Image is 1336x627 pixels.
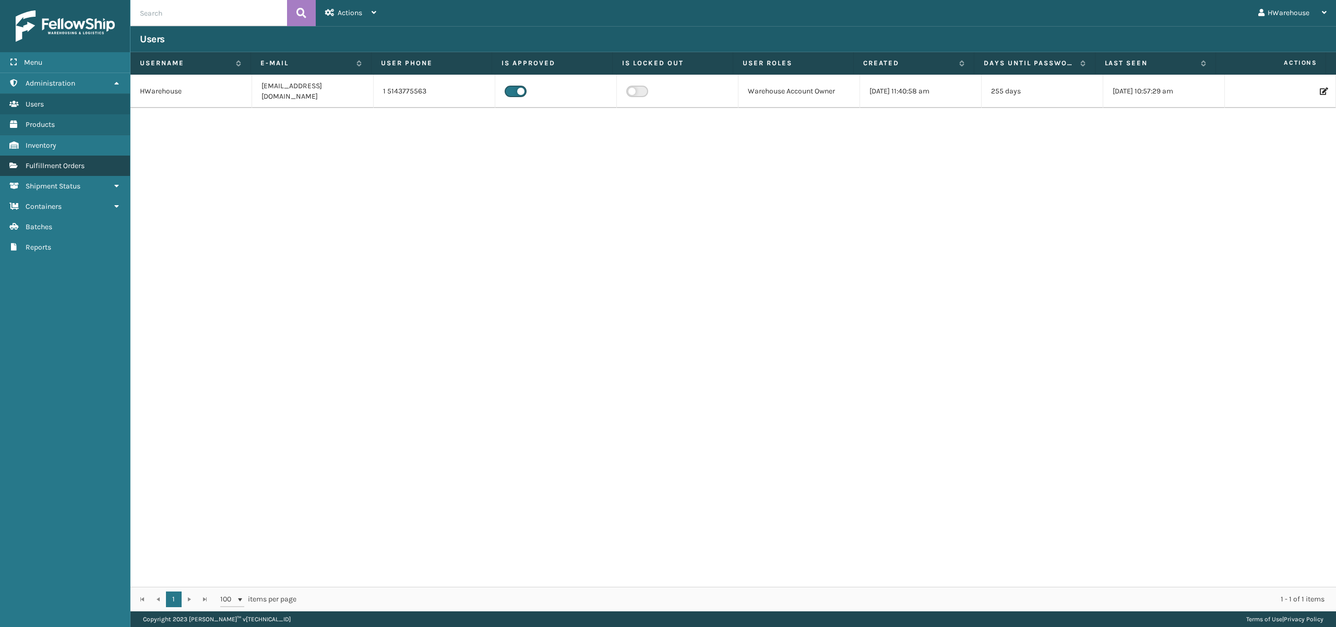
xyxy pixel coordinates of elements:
label: E-mail [260,58,351,68]
span: Actions [338,8,362,17]
label: Last Seen [1105,58,1196,68]
td: [EMAIL_ADDRESS][DOMAIN_NAME] [252,75,374,108]
label: Username [140,58,231,68]
label: Days until password expires [984,58,1075,68]
span: Actions [1219,54,1323,72]
td: 1 5143775563 [374,75,495,108]
div: 1 - 1 of 1 items [311,594,1325,605]
span: 100 [220,594,236,605]
p: Copyright 2023 [PERSON_NAME]™ v [TECHNICAL_ID] [143,611,291,627]
div: | [1246,611,1323,627]
label: Is Locked Out [622,58,723,68]
td: 255 days [982,75,1103,108]
span: Reports [26,243,51,252]
span: Users [26,100,44,109]
span: Shipment Status [26,182,80,191]
label: User Roles [743,58,844,68]
span: Products [26,120,55,129]
label: User phone [381,58,482,68]
span: Administration [26,79,75,88]
span: Containers [26,202,62,211]
td: [DATE] 11:40:58 am [860,75,982,108]
a: Terms of Use [1246,616,1282,623]
td: HWarehouse [130,75,252,108]
a: Privacy Policy [1284,616,1323,623]
label: Is Approved [502,58,603,68]
img: logo [16,10,115,42]
span: Batches [26,222,52,231]
span: Inventory [26,141,56,150]
i: Edit [1320,88,1326,95]
td: [DATE] 10:57:29 am [1103,75,1225,108]
label: Created [863,58,954,68]
a: 1 [166,591,182,607]
span: items per page [220,591,296,607]
h3: Users [140,33,165,45]
span: Fulfillment Orders [26,161,85,170]
td: Warehouse Account Owner [738,75,860,108]
span: Menu [24,58,42,67]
